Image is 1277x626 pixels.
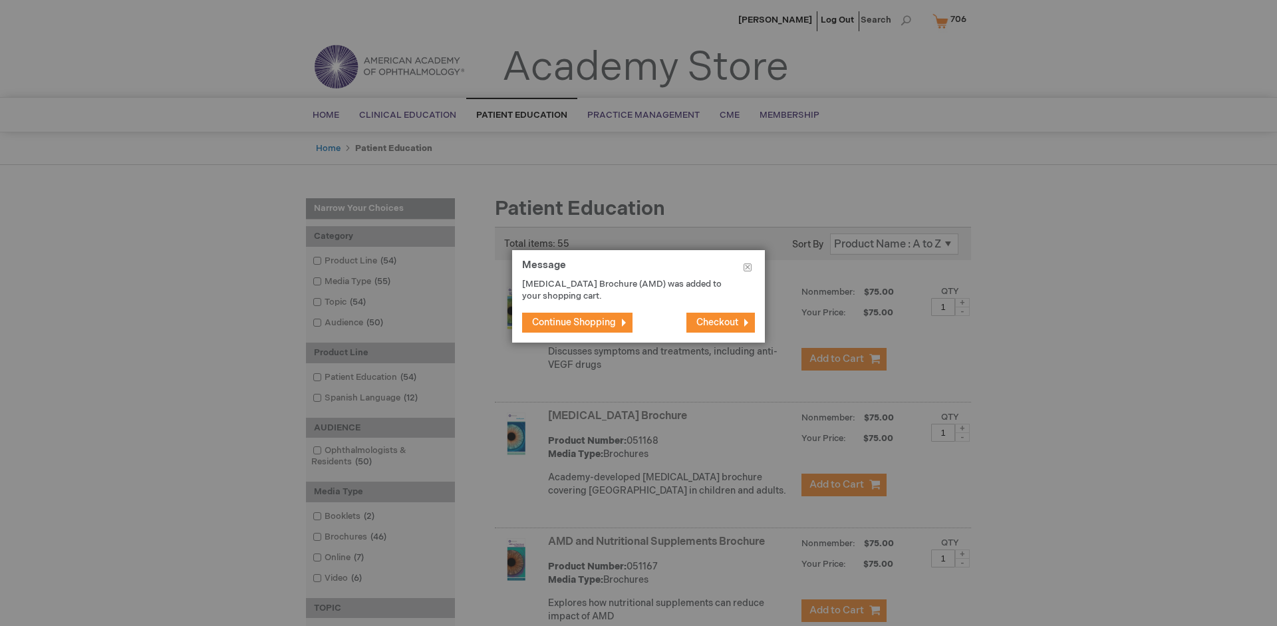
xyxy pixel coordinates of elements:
[522,260,755,278] h1: Message
[532,317,616,328] span: Continue Shopping
[522,313,633,333] button: Continue Shopping
[696,317,738,328] span: Checkout
[522,278,735,303] p: [MEDICAL_DATA] Brochure (AMD) was added to your shopping cart.
[686,313,755,333] button: Checkout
